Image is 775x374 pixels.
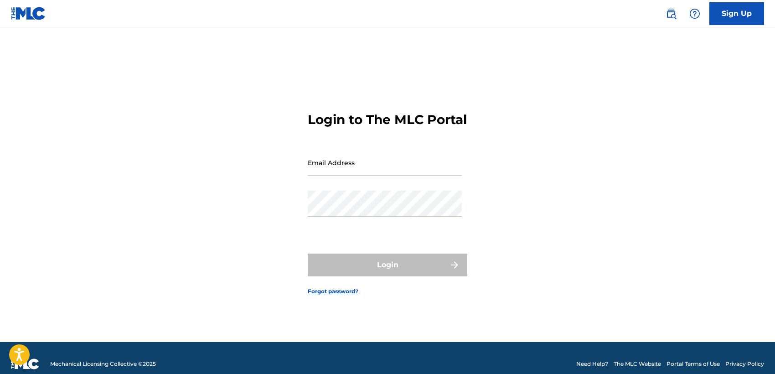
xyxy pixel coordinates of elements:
[686,5,704,23] div: Help
[308,112,467,128] h3: Login to The MLC Portal
[11,7,46,20] img: MLC Logo
[709,2,764,25] a: Sign Up
[11,358,39,369] img: logo
[50,360,156,368] span: Mechanical Licensing Collective © 2025
[666,8,677,19] img: search
[666,360,720,368] a: Portal Terms of Use
[576,360,608,368] a: Need Help?
[662,5,680,23] a: Public Search
[614,360,661,368] a: The MLC Website
[689,8,700,19] img: help
[725,360,764,368] a: Privacy Policy
[308,287,358,296] a: Forgot password?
